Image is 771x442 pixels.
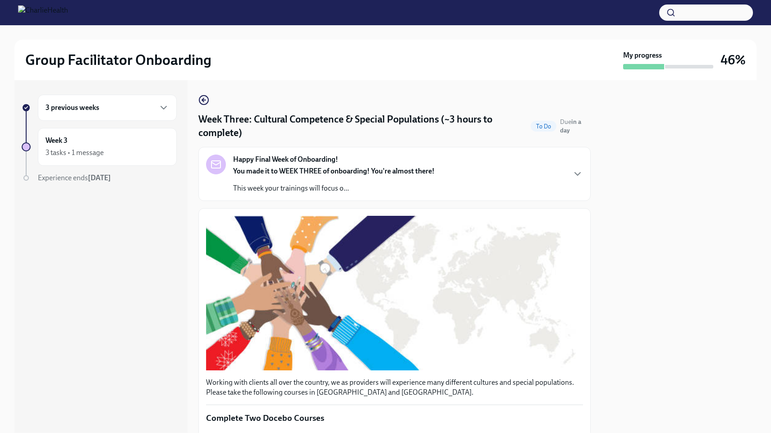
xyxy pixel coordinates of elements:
[233,183,435,193] p: This week your trainings will focus o...
[46,148,104,158] div: 3 tasks • 1 message
[38,173,111,182] span: Experience ends
[531,123,556,130] span: To Do
[46,103,99,113] h6: 3 previous weeks
[25,51,211,69] h2: Group Facilitator Onboarding
[198,113,527,140] h4: Week Three: Cultural Competence & Special Populations (~3 hours to complete)
[18,5,68,20] img: CharlieHealth
[22,128,177,166] a: Week 33 tasks • 1 message
[206,412,583,424] p: Complete Two Docebo Courses
[721,52,746,68] h3: 46%
[88,173,111,182] strong: [DATE]
[233,167,435,175] strong: You made it to WEEK THREE of onboarding! You're almost there!
[560,118,591,135] span: August 25th, 2025 07:00
[206,216,583,370] button: Zoom image
[560,118,581,134] strong: in a day
[38,95,177,121] div: 3 previous weeks
[46,136,68,146] h6: Week 3
[206,431,583,441] p: Please complete these Docebo courses next:
[233,155,338,164] strong: Happy Final Week of Onboarding!
[275,432,287,440] strong: two
[623,50,662,60] strong: My progress
[560,118,581,134] span: Due
[206,378,583,397] p: Working with clients all over the country, we as providers will experience many different culture...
